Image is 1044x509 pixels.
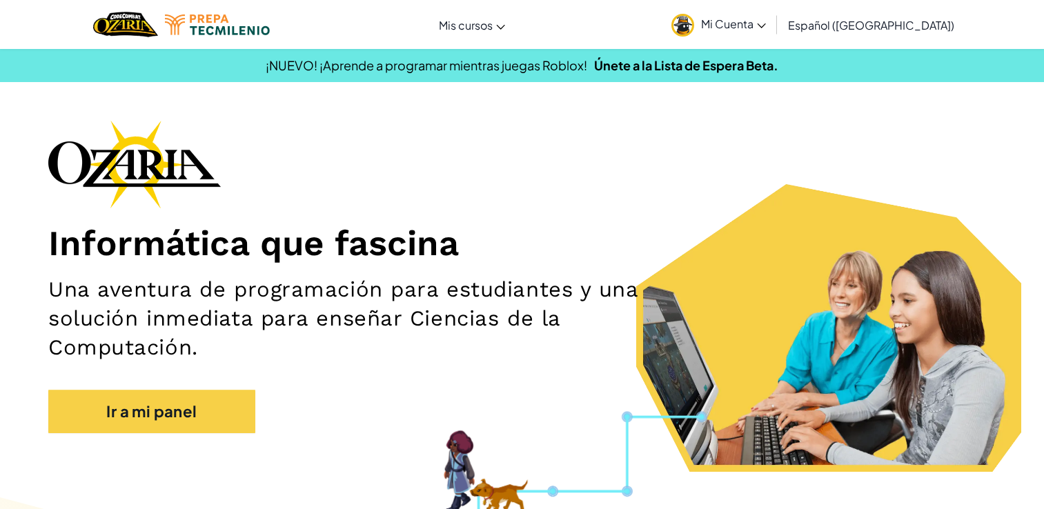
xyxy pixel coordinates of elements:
[266,57,587,73] span: ¡NUEVO! ¡Aprende a programar mientras juegas Roblox!
[165,14,270,35] img: Tecmilenio logo
[439,18,493,32] span: Mis cursos
[701,17,766,31] span: Mi Cuenta
[788,18,954,32] span: Español ([GEOGRAPHIC_DATA])
[93,10,157,39] a: Ozaria by CodeCombat logo
[664,3,773,46] a: Mi Cuenta
[48,390,255,433] a: Ir a mi panel
[432,6,512,43] a: Mis cursos
[93,10,157,39] img: Home
[48,275,683,362] h2: Una aventura de programación para estudiantes y una solución inmediata para enseñar Ciencias de l...
[48,120,221,208] img: Ozaria branding logo
[671,14,694,37] img: avatar
[48,222,996,265] h1: Informática que fascina
[594,57,778,73] a: Únete a la Lista de Espera Beta.
[781,6,961,43] a: Español ([GEOGRAPHIC_DATA])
